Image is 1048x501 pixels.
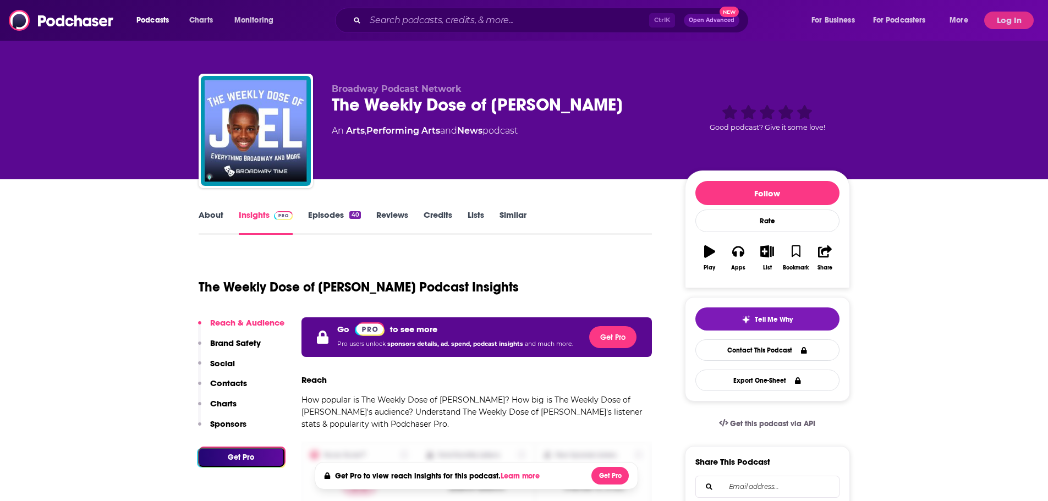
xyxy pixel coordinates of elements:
[695,238,724,278] button: Play
[950,13,968,28] span: More
[424,210,452,235] a: Credits
[355,322,385,336] img: Podchaser Pro
[210,398,237,409] p: Charts
[387,340,525,348] span: sponsors details, ad. spend, podcast insights
[376,210,408,235] a: Reviews
[695,476,840,498] div: Search followers
[308,210,360,235] a: Episodes40
[704,265,715,271] div: Play
[210,338,261,348] p: Brand Safety
[804,12,869,29] button: open menu
[390,324,437,334] p: to see more
[349,211,360,219] div: 40
[355,322,385,336] a: Pro website
[332,124,518,137] div: An podcast
[589,326,637,348] button: Get Pro
[457,125,482,136] a: News
[685,84,850,152] div: Good podcast? Give it some love!
[239,210,293,235] a: InsightsPodchaser Pro
[710,123,825,131] span: Good podcast? Give it some love!
[227,12,288,29] button: open menu
[210,358,235,368] p: Social
[335,471,542,481] h4: Get Pro to view reach insights for this podcast.
[783,265,809,271] div: Bookmark
[345,8,759,33] div: Search podcasts, credits, & more...
[274,211,293,220] img: Podchaser Pro
[730,419,815,428] span: Get this podcast via API
[649,13,675,27] span: Ctrl K
[198,317,284,338] button: Reach & Audience
[301,394,652,430] p: How popular is The Weekly Dose of [PERSON_NAME]? How big is The Weekly Dose of [PERSON_NAME]'s au...
[198,338,261,358] button: Brand Safety
[201,76,311,186] img: The Weekly Dose of Joel
[337,324,349,334] p: Go
[366,125,440,136] a: Performing Arts
[695,370,840,391] button: Export One-Sheet
[301,375,327,385] h3: Reach
[782,238,810,278] button: Bookmark
[695,210,840,232] div: Rate
[755,315,793,324] span: Tell Me Why
[811,13,855,28] span: For Business
[9,10,114,31] img: Podchaser - Follow, Share and Rate Podcasts
[189,13,213,28] span: Charts
[210,419,246,429] p: Sponsors
[731,265,745,271] div: Apps
[210,317,284,328] p: Reach & Audience
[468,210,484,235] a: Lists
[234,13,273,28] span: Monitoring
[810,238,839,278] button: Share
[689,18,734,23] span: Open Advanced
[199,210,223,235] a: About
[720,7,739,17] span: New
[705,476,830,497] input: Email address...
[710,410,825,437] a: Get this podcast via API
[695,307,840,331] button: tell me why sparkleTell Me Why
[198,419,246,439] button: Sponsors
[817,265,832,271] div: Share
[866,12,942,29] button: open menu
[129,12,183,29] button: open menu
[501,472,542,481] button: Learn more
[365,12,649,29] input: Search podcasts, credits, & more...
[198,448,284,467] button: Get Pro
[182,12,220,29] a: Charts
[365,125,366,136] span: ,
[210,378,247,388] p: Contacts
[695,181,840,205] button: Follow
[695,339,840,361] a: Contact This Podcast
[136,13,169,28] span: Podcasts
[742,315,750,324] img: tell me why sparkle
[763,265,772,271] div: List
[684,14,739,27] button: Open AdvancedNew
[873,13,926,28] span: For Podcasters
[337,336,573,353] p: Pro users unlock and much more.
[198,398,237,419] button: Charts
[332,84,462,94] span: Broadway Podcast Network
[695,456,770,467] h3: Share This Podcast
[346,125,365,136] a: Arts
[198,358,235,378] button: Social
[500,210,526,235] a: Similar
[199,279,519,295] h1: The Weekly Dose of [PERSON_NAME] Podcast Insights
[724,238,753,278] button: Apps
[942,12,982,29] button: open menu
[753,238,781,278] button: List
[198,378,247,398] button: Contacts
[591,467,629,485] button: Get Pro
[440,125,457,136] span: and
[984,12,1034,29] button: Log In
